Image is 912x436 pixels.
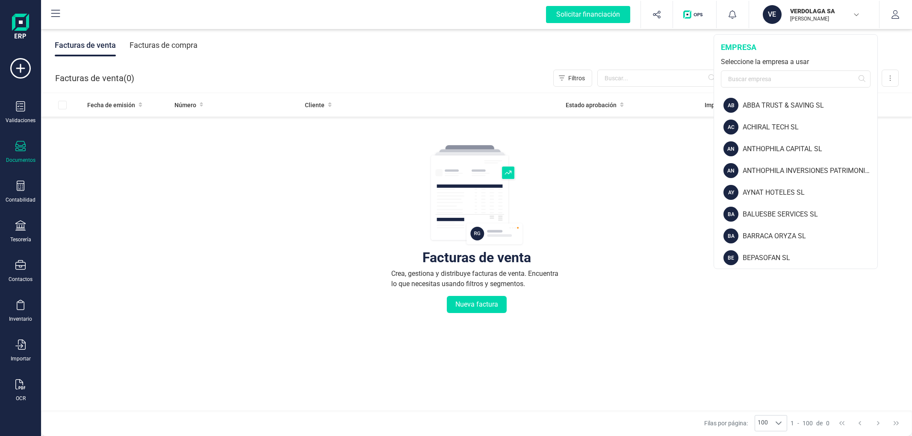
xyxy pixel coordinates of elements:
button: VEVERDOLAGA SA[PERSON_NAME] [759,1,869,28]
div: Facturas de compra [130,34,198,56]
button: Next Page [870,415,886,431]
div: Facturas de venta [422,253,531,262]
div: BE [723,250,738,265]
div: Validaciones [6,117,35,124]
span: 1 [791,419,794,427]
button: Filtros [553,70,592,87]
div: Tesorería [10,236,31,243]
span: 100 [803,419,813,427]
div: Contabilidad [6,196,35,203]
div: ANTHOPHILA CAPITAL SL [743,144,877,154]
span: 0 [127,72,131,84]
div: BA [723,207,738,222]
img: Logo de OPS [683,10,706,19]
div: - [791,419,829,427]
span: 0 [826,419,829,427]
div: AYNAT HOTELES SL [743,187,877,198]
div: AN [723,163,738,178]
div: Seleccione la empresa a usar [721,57,871,67]
span: Fecha de emisión [87,101,135,109]
button: Nueva factura [447,296,507,313]
p: [PERSON_NAME] [790,15,859,22]
img: img-empty-table.svg [430,144,524,246]
div: BEPASOFAN SL [743,253,877,263]
div: Facturas de venta ( ) [55,70,134,87]
div: Facturas de venta [55,34,116,56]
div: AN [723,141,738,156]
div: Solicitar financiación [546,6,630,23]
div: VE [763,5,782,24]
button: Previous Page [852,415,868,431]
input: Buscar empresa [721,70,871,88]
div: Inventario [9,316,32,322]
span: Importe [705,101,726,109]
button: Logo de OPS [678,1,711,28]
div: AC [723,120,738,135]
img: Logo Finanedi [12,14,29,41]
div: OCR [16,395,26,402]
span: Cliente [305,101,325,109]
div: BA [723,228,738,243]
div: Crea, gestiona y distribuye facturas de venta. Encuentra lo que necesitas usando filtros y segmen... [391,269,562,289]
div: ANTHOPHILA INVERSIONES PATRIMONIALES SL [743,166,877,176]
div: empresa [721,41,871,53]
span: Estado aprobación [566,101,617,109]
span: Número [174,101,196,109]
button: Last Page [888,415,904,431]
div: Filas por página: [704,415,787,431]
div: Documentos [6,157,35,164]
div: Contactos [9,276,32,283]
span: de [816,419,823,427]
div: BALUESBE SERVICES SL [743,209,877,219]
span: Filtros [568,74,585,82]
span: 100 [755,416,770,431]
p: VERDOLAGA SA [790,7,859,15]
div: ACHIRAL TECH SL [743,122,877,132]
input: Buscar... [597,70,720,87]
div: BARRACA ORYZA SL [743,231,877,241]
button: Solicitar financiación [536,1,640,28]
div: ABBA TRUST & SAVING SL [743,100,877,111]
div: AB [723,98,738,113]
div: AY [723,185,738,200]
div: Importar [11,355,31,362]
button: First Page [834,415,850,431]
